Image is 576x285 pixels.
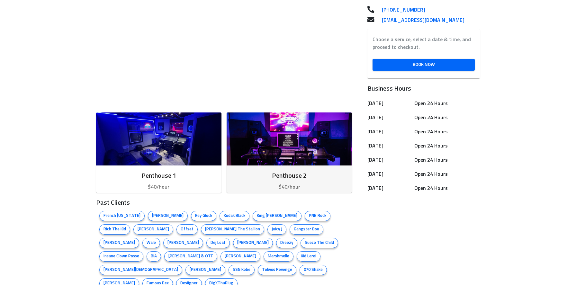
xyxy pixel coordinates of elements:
h6: Penthouse 2 [232,171,347,181]
h6: Open 24 Hours [414,141,477,150]
button: Penthouse 2$40/hour [227,112,352,193]
span: Dreezy [276,240,297,246]
label: Choose a service, select a date & time, and proceed to checkout. [373,36,475,51]
h3: Past Clients [96,198,352,208]
a: [EMAIL_ADDRESS][DOMAIN_NAME] [377,16,480,24]
span: [PERSON_NAME] [233,240,273,246]
h6: Open 24 Hours [414,113,477,122]
a: [PHONE_NUMBER] [377,6,480,14]
span: Kid Laroi [297,253,320,260]
h6: [DATE] [367,127,412,136]
h6: Penthouse 1 [101,171,216,181]
span: Offset [177,226,197,233]
p: $40/hour [101,183,216,191]
h6: [DATE] [367,141,412,150]
span: [PERSON_NAME] [148,213,187,219]
span: Book Now [378,61,470,69]
span: [PERSON_NAME] & OTF [165,253,217,260]
span: King [PERSON_NAME] [253,213,301,219]
span: Marshmello [264,253,293,260]
h6: Open 24 Hours [414,170,477,179]
span: [PERSON_NAME] [164,240,203,246]
h6: [DATE] [367,156,412,165]
a: Book Now [373,59,475,71]
img: Room image [96,112,221,165]
span: Tokyos Revenge [258,267,296,273]
span: [PERSON_NAME] The Stallion [201,226,264,233]
span: [PERSON_NAME] [100,240,139,246]
span: Dej Loaf [207,240,230,246]
span: Wale [143,240,160,246]
span: Gangster Boo [290,226,323,233]
h6: Open 24 Hours [414,184,477,193]
span: Rich The Kid [100,226,130,233]
span: Sueco The Child [301,240,338,246]
h6: Open 24 Hours [414,99,477,108]
h6: [DATE] [367,113,412,122]
h6: [DATE] [367,170,412,179]
span: [PERSON_NAME] [221,253,260,260]
p: $40/hour [232,183,347,191]
span: SSG Kobe [229,267,254,273]
span: PNB Rock [305,213,330,219]
span: Juicy J [268,226,286,233]
span: [PERSON_NAME] [186,267,225,273]
h6: Open 24 Hours [414,127,477,136]
span: Kodak Black [220,213,249,219]
span: French [US_STATE] [100,213,144,219]
span: Insane Clown Posse [100,253,143,260]
h6: [DATE] [367,184,412,193]
span: [PERSON_NAME] [134,226,173,233]
h6: Open 24 Hours [414,156,477,165]
span: 070 Shake [300,267,327,273]
h6: [DATE] [367,99,412,108]
button: Penthouse 1$40/hour [96,112,221,193]
h6: Business Hours [367,84,480,94]
span: BIA [147,253,161,260]
span: [PERSON_NAME][DEMOGRAPHIC_DATA] [100,267,182,273]
img: Room image [227,112,352,165]
span: Key Glock [191,213,216,219]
